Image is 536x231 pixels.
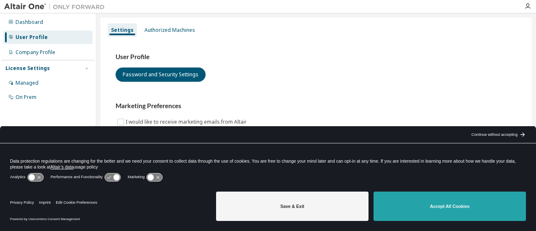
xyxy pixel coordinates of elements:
h3: User Profile [116,53,517,61]
div: On Prem [15,94,36,101]
div: Company Profile [15,49,55,56]
div: Dashboard [15,19,43,26]
h3: Marketing Preferences [116,102,517,110]
label: I would like to receive marketing emails from Altair [126,117,248,127]
img: Altair One [4,3,109,11]
div: User Profile [15,34,48,41]
button: Password and Security Settings [116,67,206,82]
div: Managed [15,80,39,86]
div: Settings [111,27,134,34]
div: Authorized Machines [144,27,195,34]
div: License Settings [5,65,50,72]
